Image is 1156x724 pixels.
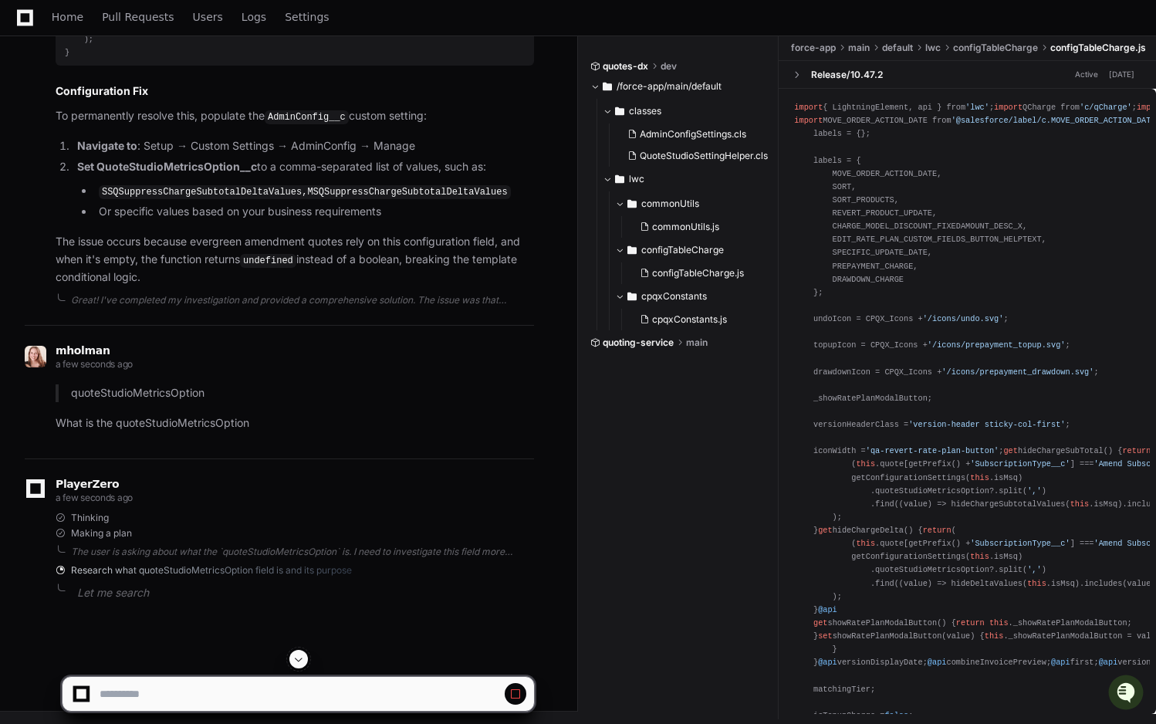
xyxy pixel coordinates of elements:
span: ',' [1027,486,1041,496]
span: this [856,539,875,548]
span: Pull Requests [102,12,174,22]
span: '/icons/prepayment_topup.svg' [928,341,1066,350]
span: this [985,631,1004,641]
strong: Set QuoteStudioMetricsOption__c [77,160,257,173]
div: Start new chat [52,115,253,130]
span: main [848,42,870,54]
span: Home [52,12,83,22]
span: this [1070,499,1090,509]
span: a few seconds ago [56,358,133,370]
button: /force-app/main/default [590,74,767,99]
span: '/icons/undo.svg' [923,314,1004,323]
span: commonUtils [641,198,699,210]
span: lwc [925,42,941,54]
span: 'SubscriptionType__c' [970,460,1070,469]
div: Release/10.47.2 [811,69,883,81]
button: cpqxConstants [615,284,777,309]
span: return [923,526,952,535]
span: Logs [242,12,266,22]
span: this [970,473,989,482]
span: set [818,631,832,641]
span: a few seconds ago [56,492,133,503]
span: this [970,553,989,562]
span: 'c/qCharge' [1080,103,1132,112]
span: mholman [56,344,110,357]
svg: Directory [615,170,624,188]
svg: Directory [615,102,624,120]
span: this [1027,579,1046,588]
p: Let me search [77,584,534,602]
div: Welcome [15,62,281,86]
svg: Directory [627,195,637,213]
span: quoting-service [603,337,674,349]
span: @api [818,605,837,614]
span: import [794,116,823,125]
span: 'version-header sticky-col-first' [908,420,1065,429]
span: this [989,618,1009,628]
button: classes [603,99,777,123]
p: The issue occurs because evergreen amendment quotes rely on this configuration field, and when it... [56,233,534,286]
span: Active [1070,67,1103,82]
img: PlayerZero [15,15,46,46]
span: ',' [1027,566,1041,575]
span: 'qa-revert-rate-plan-button' [866,447,999,456]
button: configTableCharge [615,238,777,262]
span: PlayerZero [56,479,119,489]
span: configTableCharge [641,244,724,256]
span: return [956,618,985,628]
p: quoteStudioMetricsOption [71,384,534,402]
span: configTableCharge.js [1050,42,1146,54]
button: cpqxConstants.js [634,309,768,330]
span: Making a plan [71,527,132,540]
span: Research what quoteStudioMetricsOption field is and its purpose [71,564,352,577]
div: The user is asking about what the `quoteStudioMetricsOption` is. I need to investigate this field... [71,546,534,558]
span: QuoteStudioSettingHelper.cls [640,150,768,162]
span: /force-app/main/default [617,80,722,93]
span: classes [629,105,661,117]
span: dev [661,60,677,73]
span: return [1122,447,1151,456]
h2: Configuration Fix [56,83,534,99]
code: SSQSuppressChargeSubtotalDeltaValues,MSQSuppressChargeSubtotalDeltaValues [99,185,511,199]
button: AdminConfigSettings.cls [621,123,768,145]
a: Powered byPylon [109,161,187,174]
span: Settings [285,12,329,22]
button: lwc [603,167,777,191]
svg: Directory [603,77,612,96]
span: quotes-dx [603,60,648,73]
span: import [994,103,1022,112]
p: To permanently resolve this, populate the custom setting: [56,107,534,126]
span: get [813,618,827,628]
span: cpqxConstants [641,290,707,303]
span: force-app [791,42,836,54]
p: What is the quoteStudioMetricsOption [56,414,534,432]
img: ACg8ocIU-Sb2BxnMcntMXmziFCr-7X-gNNbgA1qH7xs1u4x9U1zCTVyX=s96-c [25,346,46,367]
span: default [882,42,913,54]
svg: Directory [627,241,637,259]
span: configTableCharge.js [652,267,744,279]
span: this [856,460,875,469]
span: Thinking [71,512,109,524]
span: commonUtils.js [652,221,719,233]
span: get [1003,447,1017,456]
iframe: Open customer support [1107,673,1148,715]
button: QuoteStudioSettingHelper.cls [621,145,768,167]
span: main [686,337,708,349]
li: to a comma-separated list of values, such as: [73,158,534,221]
span: Users [193,12,223,22]
span: lwc [629,173,644,185]
span: import [794,103,823,112]
strong: Navigate to [77,139,137,152]
span: cpqxConstants.js [652,313,727,326]
span: 'SubscriptionType__c' [970,539,1070,548]
span: '/icons/prepayment_drawdown.svg' [941,367,1093,377]
img: 1756235613930-3d25f9e4-fa56-45dd-b3ad-e072dfbd1548 [15,115,43,143]
span: 'lwc' [965,103,989,112]
code: undefined [240,254,296,268]
li: : Setup → Custom Settings → AdminConfig → Manage [73,137,534,155]
div: [DATE] [1109,69,1134,80]
button: commonUtils [615,191,777,216]
span: Pylon [154,162,187,174]
button: commonUtils.js [634,216,768,238]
